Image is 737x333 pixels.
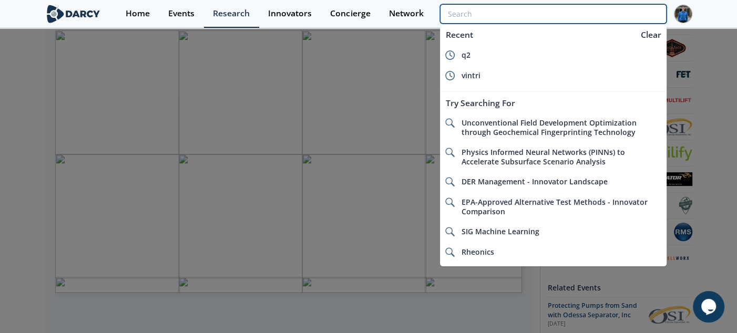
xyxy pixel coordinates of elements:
span: SIG Machine Learning [462,226,539,236]
div: Clear [637,29,665,41]
div: Innovators [268,9,312,18]
img: icon [445,247,455,257]
iframe: chat widget [693,291,726,322]
span: Rheonics [462,247,494,257]
img: logo-wide.svg [45,5,102,23]
span: q2 [462,50,470,60]
span: DER Management - Innovator Landscape [462,176,608,186]
img: icon [445,148,455,157]
span: Unconventional Field Development Optimization through Geochemical Fingerprinting Technology [462,118,637,137]
img: icon [445,118,455,128]
img: Profile [674,5,692,23]
img: icon [445,227,455,236]
div: Home [126,9,150,18]
span: EPA-Approved Alternative Test Methods - Innovator Comparison [462,197,648,216]
span: Physics Informed Neural Networks (PINNs) to Accelerate Subsurface Scenario Analysis [462,147,625,166]
div: Recent [440,25,635,45]
div: Network [388,9,423,18]
img: icon [445,177,455,186]
img: icon [445,50,455,60]
span: vintri [462,70,480,80]
input: Advanced Search [440,4,667,24]
div: Try Searching For [440,93,667,113]
div: Research [213,9,250,18]
div: Events [168,9,195,18]
img: icon [445,197,455,207]
img: icon [445,71,455,80]
div: Concierge [330,9,370,18]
